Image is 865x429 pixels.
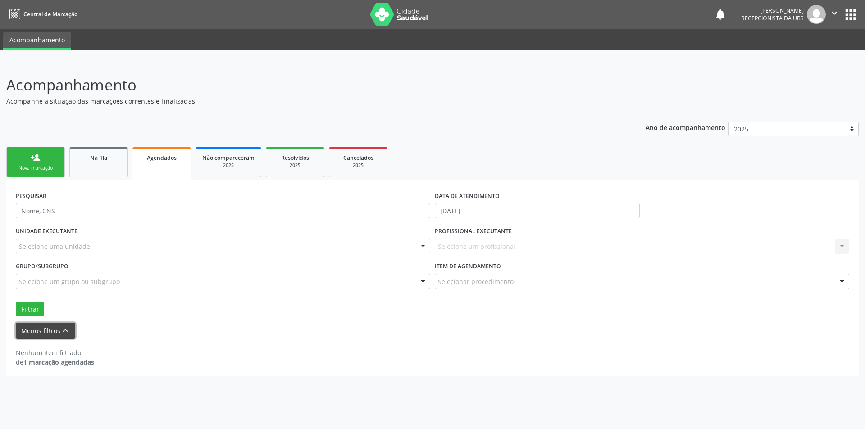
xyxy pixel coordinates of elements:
[19,277,120,286] span: Selecione um grupo ou subgrupo
[60,325,70,335] i: keyboard_arrow_up
[147,154,177,162] span: Agendados
[23,358,94,366] strong: 1 marcação agendadas
[6,96,603,106] p: Acompanhe a situação das marcações correntes e finalizadas
[90,154,107,162] span: Na fila
[714,8,727,21] button: notifications
[336,162,381,169] div: 2025
[16,323,75,339] button: Menos filtroskeyboard_arrow_up
[16,357,94,367] div: de
[16,225,77,239] label: UNIDADE EXECUTANTE
[843,7,859,23] button: apps
[826,5,843,24] button: 
[13,165,58,172] div: Nova marcação
[6,7,77,22] a: Central de Marcação
[829,8,839,18] i: 
[16,348,94,357] div: Nenhum item filtrado
[202,162,255,169] div: 2025
[343,154,373,162] span: Cancelados
[281,154,309,162] span: Resolvidos
[273,162,318,169] div: 2025
[31,153,41,163] div: person_add
[202,154,255,162] span: Não compareceram
[435,189,500,203] label: DATA DE ATENDIMENTO
[6,74,603,96] p: Acompanhamento
[19,242,90,251] span: Selecione uma unidade
[16,203,430,218] input: Nome, CNS
[435,203,640,218] input: Selecione um intervalo
[435,260,501,274] label: Item de agendamento
[741,14,804,22] span: Recepcionista da UBS
[438,277,514,286] span: Selecionar procedimento
[807,5,826,24] img: img
[16,260,68,274] label: Grupo/Subgrupo
[435,225,512,239] label: PROFISSIONAL EXECUTANTE
[23,10,77,18] span: Central de Marcação
[646,122,725,133] p: Ano de acompanhamento
[16,189,46,203] label: PESQUISAR
[16,302,44,317] button: Filtrar
[741,7,804,14] div: [PERSON_NAME]
[3,32,71,50] a: Acompanhamento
